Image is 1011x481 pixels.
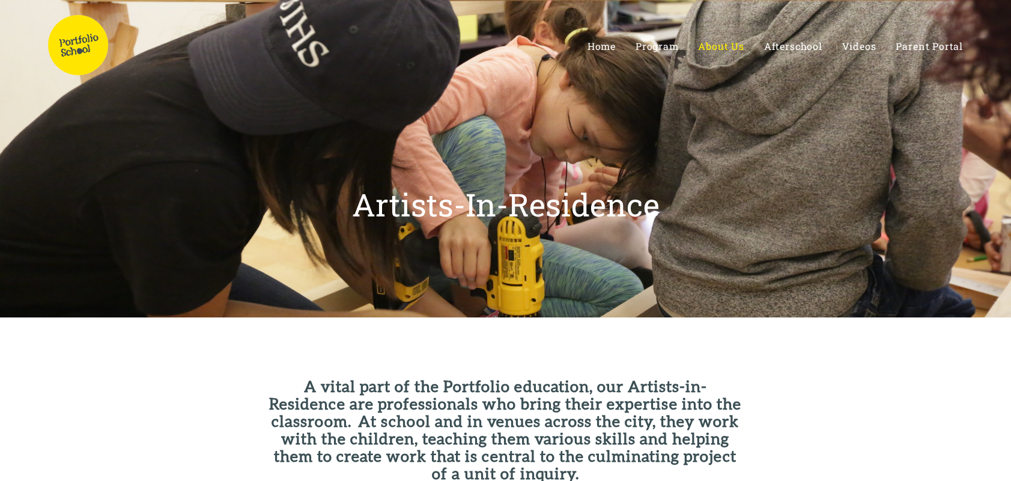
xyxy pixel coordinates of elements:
a: Videos [842,40,876,52]
h1: Artists-In-Residence [352,189,660,220]
span: About Us [698,40,744,52]
span: Program [636,40,679,52]
a: Afterschool [764,40,822,52]
a: Parent Portal [896,40,963,52]
img: Portfolio School [48,15,108,75]
a: Home [587,40,616,52]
